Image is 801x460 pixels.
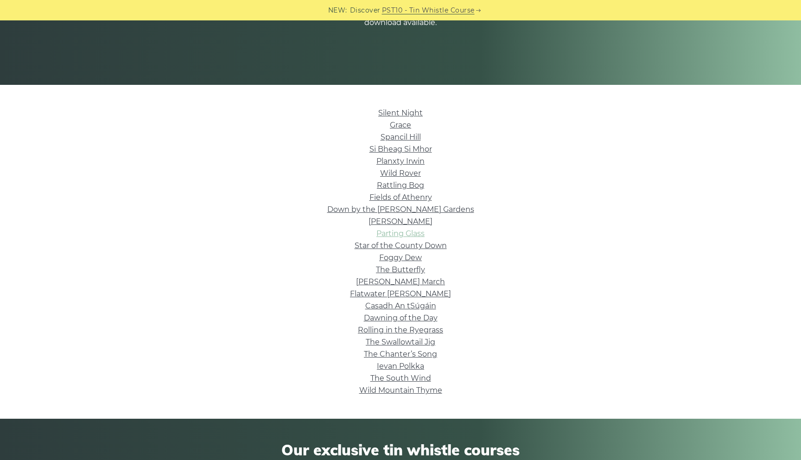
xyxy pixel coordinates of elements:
span: Our exclusive tin whistle courses [139,441,662,459]
a: Si­ Bheag Si­ Mhor [369,145,432,153]
a: Silent Night [378,109,423,117]
a: The South Wind [370,374,431,383]
span: Discover [350,5,381,16]
a: Wild Mountain Thyme [359,386,442,395]
a: Down by the [PERSON_NAME] Gardens [327,205,474,214]
a: [PERSON_NAME] March [356,277,445,286]
a: Star of the County Down [355,241,447,250]
span: NEW: [328,5,347,16]
a: Grace [390,121,411,129]
a: Rattling Bog [377,181,424,190]
a: Rolling in the Ryegrass [358,326,443,334]
a: Ievan Polkka [377,362,424,371]
a: Foggy Dew [379,253,422,262]
a: Flatwater [PERSON_NAME] [350,289,451,298]
a: The Swallowtail Jig [366,338,435,346]
a: Planxty Irwin [376,157,425,166]
a: Casadh An tSúgáin [365,301,436,310]
a: The Butterfly [376,265,425,274]
a: Fields of Athenry [369,193,432,202]
a: The Chanter’s Song [364,350,437,358]
a: Dawning of the Day [364,313,438,322]
a: Spancil Hill [381,133,421,141]
a: [PERSON_NAME] [369,217,432,226]
a: PST10 - Tin Whistle Course [382,5,475,16]
a: Parting Glass [376,229,425,238]
a: Wild Rover [380,169,421,178]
